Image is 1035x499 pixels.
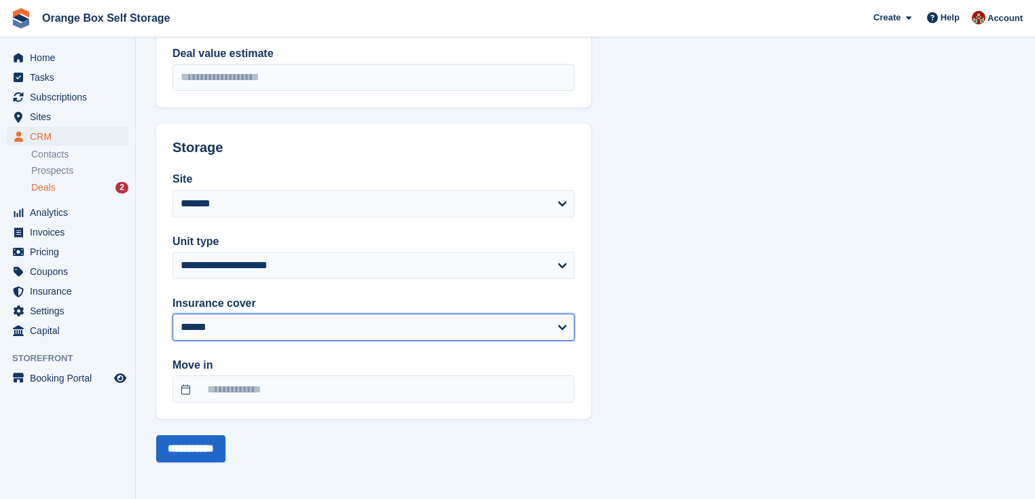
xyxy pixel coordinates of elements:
a: menu [7,68,128,87]
span: Insurance [30,282,111,301]
span: Storefront [12,352,135,365]
span: Capital [30,321,111,340]
a: Orange Box Self Storage [37,7,176,29]
span: CRM [30,127,111,146]
span: Coupons [30,262,111,281]
a: menu [7,262,128,281]
a: menu [7,127,128,146]
img: stora-icon-8386f47178a22dfd0bd8f6a31ec36ba5ce8667c1dd55bd0f319d3a0aa187defe.svg [11,8,31,29]
span: Deals [31,181,56,194]
a: menu [7,301,128,320]
h2: Storage [172,140,575,155]
label: Unit type [172,234,575,250]
label: Site [172,171,575,187]
span: Help [941,11,960,24]
img: Wayne Ball [972,11,985,24]
a: Deals 2 [31,181,128,195]
a: menu [7,242,128,261]
a: menu [7,321,128,340]
span: Invoices [30,223,111,242]
span: Sites [30,107,111,126]
span: Create [873,11,901,24]
a: Preview store [112,370,128,386]
span: Home [30,48,111,67]
a: menu [7,369,128,388]
span: Analytics [30,203,111,222]
span: Booking Portal [30,369,111,388]
span: Account [987,12,1023,25]
span: Pricing [30,242,111,261]
div: 2 [115,182,128,193]
a: menu [7,88,128,107]
span: Tasks [30,68,111,87]
label: Move in [172,357,575,373]
span: Subscriptions [30,88,111,107]
a: menu [7,223,128,242]
a: menu [7,282,128,301]
label: Deal value estimate [172,45,575,62]
a: menu [7,107,128,126]
a: Prospects [31,164,128,178]
a: Contacts [31,148,128,161]
a: menu [7,203,128,222]
label: Insurance cover [172,295,575,312]
span: Settings [30,301,111,320]
span: Prospects [31,164,73,177]
a: menu [7,48,128,67]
